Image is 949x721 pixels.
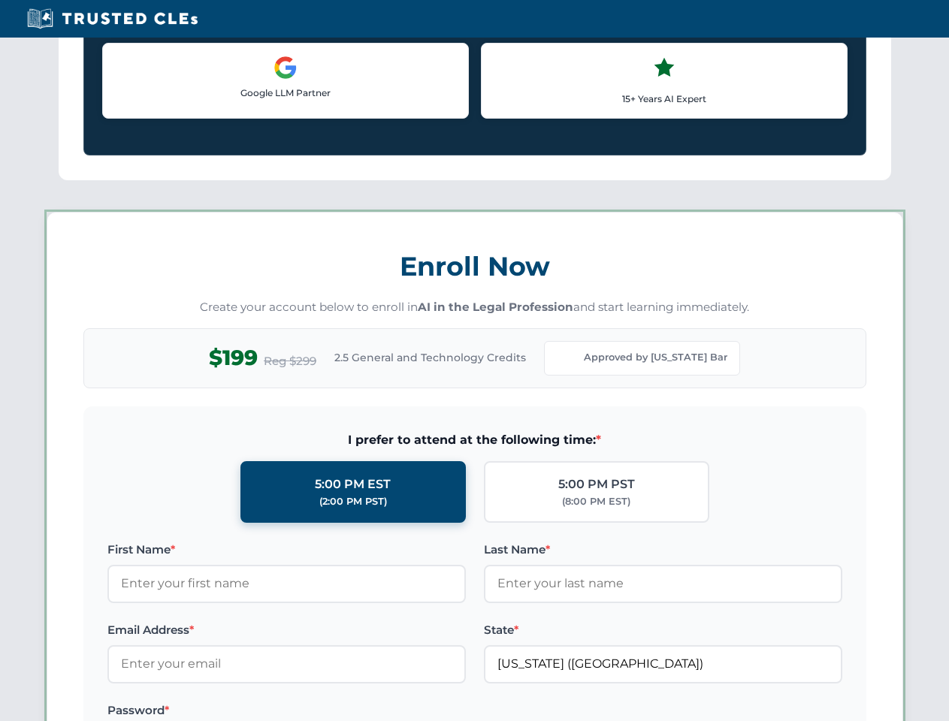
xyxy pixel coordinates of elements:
[209,341,258,375] span: $199
[107,541,466,559] label: First Name
[484,621,842,639] label: State
[23,8,202,30] img: Trusted CLEs
[484,645,842,683] input: Florida (FL)
[484,565,842,602] input: Enter your last name
[584,350,727,365] span: Approved by [US_STATE] Bar
[558,475,635,494] div: 5:00 PM PST
[484,541,842,559] label: Last Name
[334,349,526,366] span: 2.5 General and Technology Credits
[274,56,298,80] img: Google
[557,348,578,369] img: Florida Bar
[107,645,466,683] input: Enter your email
[418,300,573,314] strong: AI in the Legal Profession
[107,430,842,450] span: I prefer to attend at the following time:
[83,299,866,316] p: Create your account below to enroll in and start learning immediately.
[562,494,630,509] div: (8:00 PM EST)
[107,565,466,602] input: Enter your first name
[107,701,466,719] label: Password
[107,621,466,639] label: Email Address
[319,494,387,509] div: (2:00 PM PST)
[264,352,316,370] span: Reg $299
[494,92,835,106] p: 15+ Years AI Expert
[115,86,456,100] p: Google LLM Partner
[315,475,391,494] div: 5:00 PM EST
[83,243,866,290] h3: Enroll Now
